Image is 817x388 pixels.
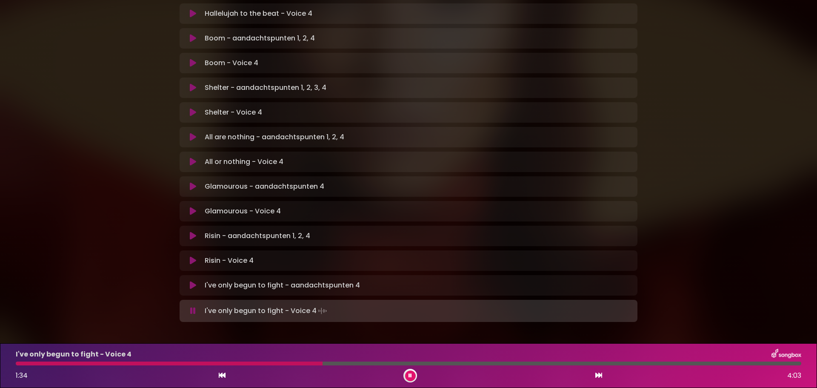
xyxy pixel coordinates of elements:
[205,33,315,43] p: Boom - aandachtspunten 1, 2, 4
[205,58,258,68] p: Boom - Voice 4
[205,231,310,241] p: Risin - aandachtspunten 1, 2, 4
[205,83,326,93] p: Shelter - aandachtspunten 1, 2, 3, 4
[317,305,329,317] img: waveform4.gif
[205,157,283,167] p: All or nothing - Voice 4
[205,132,344,142] p: All are nothing - aandachtspunten 1, 2, 4
[205,256,254,266] p: Risin - Voice 4
[205,107,262,118] p: Shelter - Voice 4
[205,9,312,19] p: Hallelujah to the beat - Voice 4
[205,206,281,216] p: Glamourous - Voice 4
[205,280,360,290] p: I've only begun to fight - aandachtspunten 4
[16,349,131,359] p: I've only begun to fight - Voice 4
[205,305,329,317] p: I've only begun to fight - Voice 4
[205,181,324,192] p: Glamourous - aandachtspunten 4
[771,349,801,360] img: songbox-logo-white.png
